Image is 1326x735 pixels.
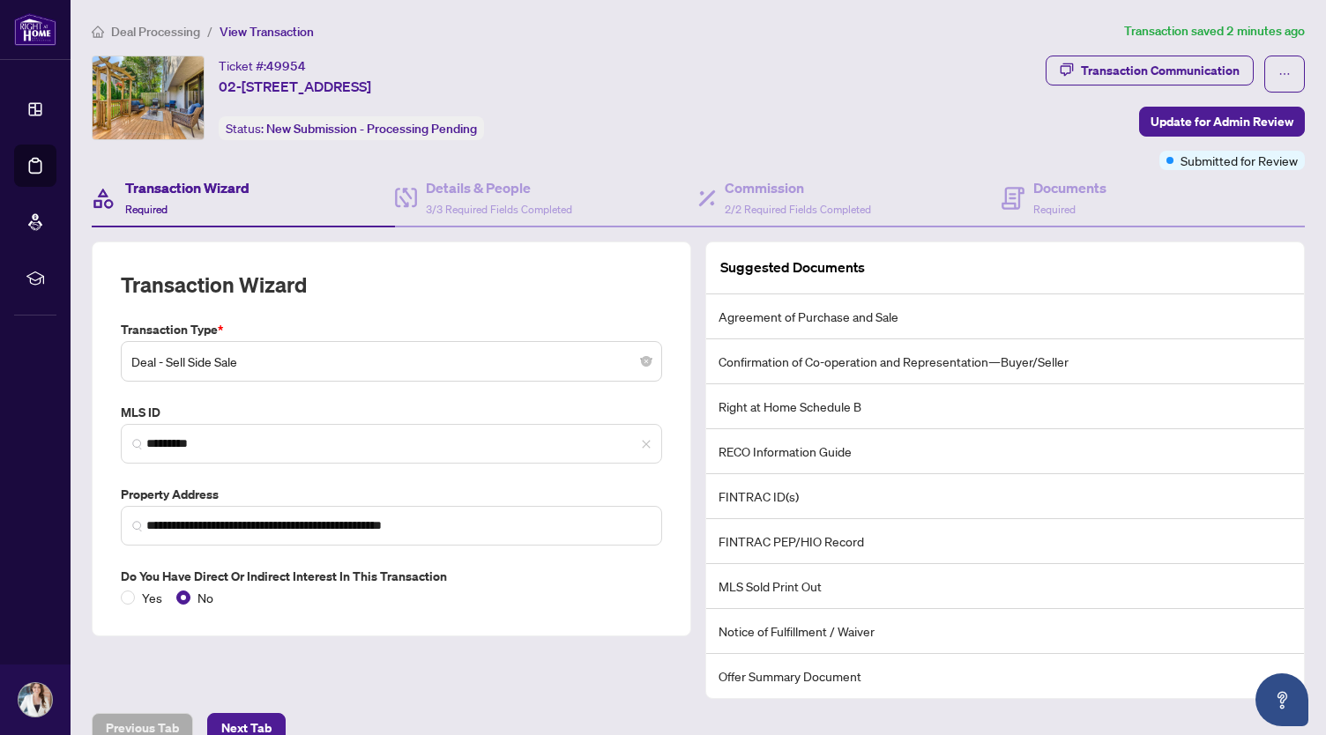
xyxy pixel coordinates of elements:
span: Deal Processing [111,24,200,40]
h2: Transaction Wizard [121,271,307,299]
span: Submitted for Review [1181,151,1298,170]
span: New Submission - Processing Pending [266,121,477,137]
span: home [92,26,104,38]
span: ellipsis [1278,68,1291,80]
span: close [641,439,652,449]
span: 49954 [266,58,306,74]
button: Open asap [1255,673,1308,726]
span: Update for Admin Review [1151,108,1293,136]
div: Transaction Communication [1081,56,1240,85]
img: logo [14,13,56,46]
span: 02-[STREET_ADDRESS] [219,76,371,97]
label: Property Address [121,485,662,504]
button: Update for Admin Review [1139,107,1305,137]
article: Transaction saved 2 minutes ago [1124,21,1305,41]
label: MLS ID [121,403,662,422]
img: Profile Icon [19,683,52,716]
h4: Documents [1033,177,1106,198]
span: Required [125,203,168,216]
li: FINTRAC PEP/HIO Record [706,519,1304,564]
span: View Transaction [220,24,314,40]
li: Right at Home Schedule B [706,384,1304,429]
li: Agreement of Purchase and Sale [706,294,1304,339]
h4: Details & People [426,177,572,198]
span: Required [1033,203,1076,216]
li: Confirmation of Co-operation and Representation—Buyer/Seller [706,339,1304,384]
article: Suggested Documents [720,256,865,278]
span: close-circle [641,356,652,367]
h4: Transaction Wizard [125,177,250,198]
li: MLS Sold Print Out [706,564,1304,609]
div: Ticket #: [219,56,306,76]
span: Yes [135,588,169,607]
li: / [207,21,212,41]
span: Deal - Sell Side Sale [131,345,652,378]
label: Do you have direct or indirect interest in this transaction [121,567,662,586]
img: search_icon [132,521,143,531]
li: RECO Information Guide [706,429,1304,474]
li: FINTRAC ID(s) [706,474,1304,519]
button: Transaction Communication [1046,56,1254,85]
li: Notice of Fulfillment / Waiver [706,609,1304,654]
span: 2/2 Required Fields Completed [725,203,871,216]
img: search_icon [132,439,143,449]
li: Offer Summary Document [706,654,1304,698]
h4: Commission [725,177,871,198]
label: Transaction Type [121,320,662,339]
span: No [190,588,220,607]
img: IMG-W12251150_1.jpg [93,56,204,139]
span: 3/3 Required Fields Completed [426,203,572,216]
div: Status: [219,116,484,140]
